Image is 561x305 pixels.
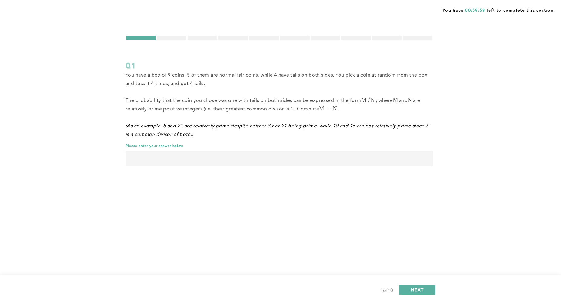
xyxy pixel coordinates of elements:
[126,60,433,71] div: Q1
[393,97,398,103] span: M
[126,73,429,86] span: You have a box of 9 coins. 5 of them are normal fair coins, while 4 have tails on both sides. You...
[367,97,370,103] span: /
[411,287,424,293] span: NEXT
[326,105,331,112] span: +
[465,8,485,13] span: 00:59:58
[361,97,366,103] span: M
[442,6,555,14] span: You have left to complete this section.
[126,124,430,137] em: (As an example, 8 and 21 are relatively prime despite neither 8 nor 21 being prime, while 10 and ...
[126,98,422,112] span: The probability that the coin you chose was one with tails on both sides can be expressed in the ...
[319,105,324,112] span: M
[408,97,412,103] span: N
[370,97,375,103] span: N
[399,285,435,295] button: NEXT
[380,287,393,295] div: 1 of 10
[333,105,337,112] span: N
[126,144,433,149] span: Please enter your answer below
